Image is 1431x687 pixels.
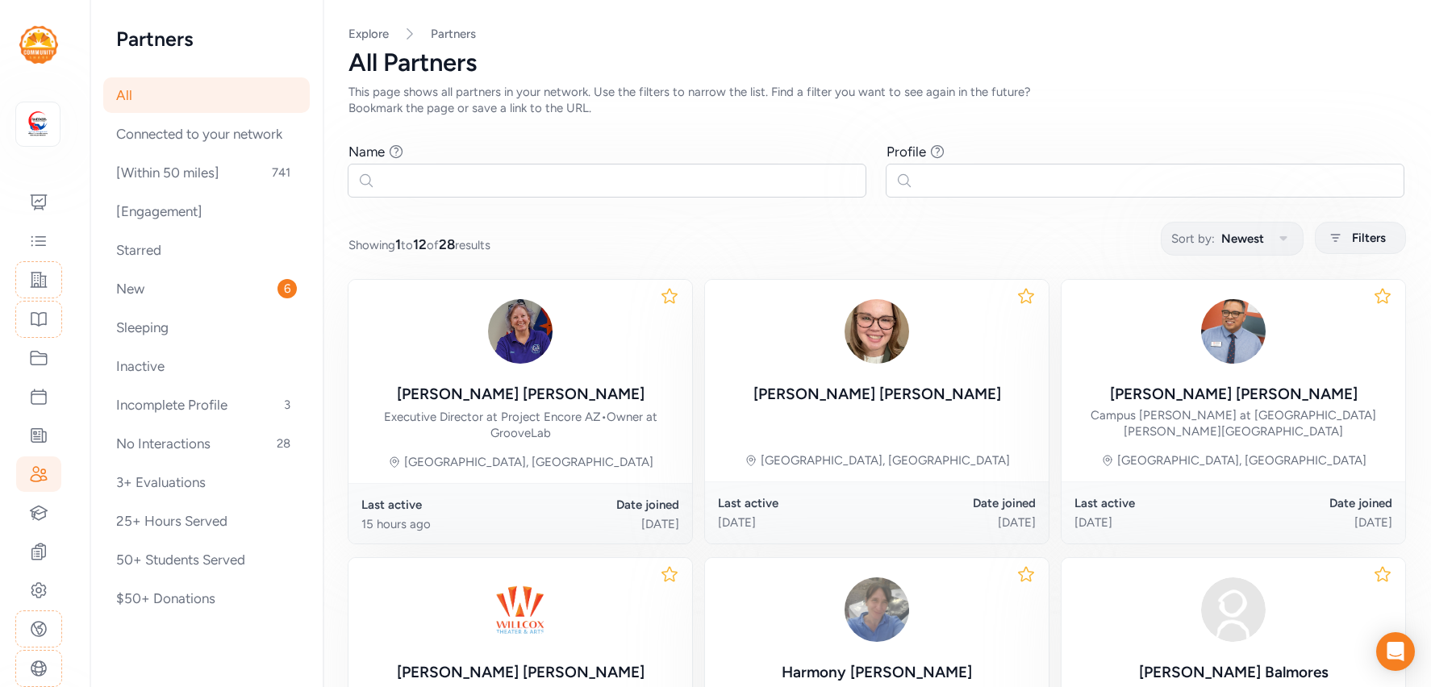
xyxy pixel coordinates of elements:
[348,48,1405,77] div: All Partners
[404,454,653,470] div: [GEOGRAPHIC_DATA], [GEOGRAPHIC_DATA]
[877,495,1036,511] div: Date joined
[1074,514,1233,531] div: [DATE]
[1195,571,1272,648] img: avatar38fbb18c.svg
[361,497,520,513] div: Last active
[887,142,926,161] div: Profile
[103,271,310,306] div: New
[103,387,310,423] div: Incomplete Profile
[103,426,310,461] div: No Interactions
[761,452,1010,468] div: [GEOGRAPHIC_DATA], [GEOGRAPHIC_DATA]
[270,434,297,453] span: 28
[397,661,645,684] div: [PERSON_NAME] [PERSON_NAME]
[413,236,427,252] span: 12
[877,514,1036,531] div: [DATE]
[348,235,490,254] span: Showing to of results
[103,348,310,384] div: Inactive
[103,155,310,190] div: [Within 50 miles]
[361,409,679,441] div: Executive Director at Project Encore AZ Owner at GrooveLab
[103,503,310,539] div: 25+ Hours Served
[782,661,972,684] div: Harmony [PERSON_NAME]
[103,232,310,268] div: Starred
[103,310,310,345] div: Sleeping
[482,293,559,370] img: fvol6w48QUeiHBoQFhMg
[1161,222,1304,256] button: Sort by:Newest
[265,163,297,182] span: 741
[431,26,476,42] a: Partners
[838,293,916,370] img: s6KEDO8MTKGbg7rJwm4r
[348,27,389,41] a: Explore
[838,571,916,648] img: 7Hq8REuRT1S7Jk0RBOXZ
[1376,632,1415,671] div: Open Intercom Messenger
[1171,229,1215,248] span: Sort by:
[520,516,679,532] div: [DATE]
[520,497,679,513] div: Date joined
[1352,228,1386,248] span: Filters
[1195,293,1272,370] img: xH05IYGSRzmeziq9ZWQw
[1074,407,1392,439] div: Campus [PERSON_NAME] at [GEOGRAPHIC_DATA] [PERSON_NAME][GEOGRAPHIC_DATA]
[395,236,401,252] span: 1
[103,464,310,500] div: 3+ Evaluations
[1139,661,1329,684] div: [PERSON_NAME] Balmores
[482,571,559,648] img: Y09BYuQT1yi4dhwfBHXF
[1233,514,1392,531] div: [DATE]
[19,26,58,64] img: logo
[116,26,297,52] h2: Partners
[103,194,310,229] div: [Engagement]
[348,84,1071,116] div: This page shows all partners in your network. Use the filters to narrow the list. Find a filter y...
[103,581,310,616] div: $50+ Donations
[753,383,1001,406] div: [PERSON_NAME] [PERSON_NAME]
[20,106,56,142] img: logo
[103,542,310,577] div: 50+ Students Served
[601,410,607,424] span: •
[1221,229,1264,248] span: Newest
[348,26,1405,42] nav: Breadcrumb
[397,383,645,406] div: [PERSON_NAME] [PERSON_NAME]
[348,142,385,161] div: Name
[718,514,877,531] div: [DATE]
[1117,452,1366,468] div: [GEOGRAPHIC_DATA], [GEOGRAPHIC_DATA]
[277,395,297,414] span: 3
[718,495,877,511] div: Last active
[439,236,455,252] span: 28
[277,279,297,298] span: 6
[103,116,310,152] div: Connected to your network
[1233,495,1392,511] div: Date joined
[103,77,310,113] div: All
[1110,383,1358,406] div: [PERSON_NAME] [PERSON_NAME]
[361,516,520,532] div: 15 hours ago
[1074,495,1233,511] div: Last active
